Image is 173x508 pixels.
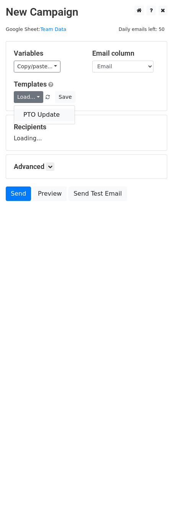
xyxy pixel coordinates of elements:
[14,91,43,103] a: Load...
[69,186,127,201] a: Send Test Email
[135,471,173,508] iframe: Chat Widget
[14,123,159,143] div: Loading...
[116,25,167,34] span: Daily emails left: 50
[55,91,75,103] button: Save
[40,26,66,32] a: Team Data
[6,26,66,32] small: Google Sheet:
[14,80,47,88] a: Templates
[6,6,167,19] h2: New Campaign
[14,162,159,171] h5: Advanced
[14,109,75,121] a: PTO Update
[116,26,167,32] a: Daily emails left: 50
[33,186,67,201] a: Preview
[14,49,81,58] h5: Variables
[14,123,159,131] h5: Recipients
[6,186,31,201] a: Send
[92,49,159,58] h5: Email column
[14,61,60,72] a: Copy/paste...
